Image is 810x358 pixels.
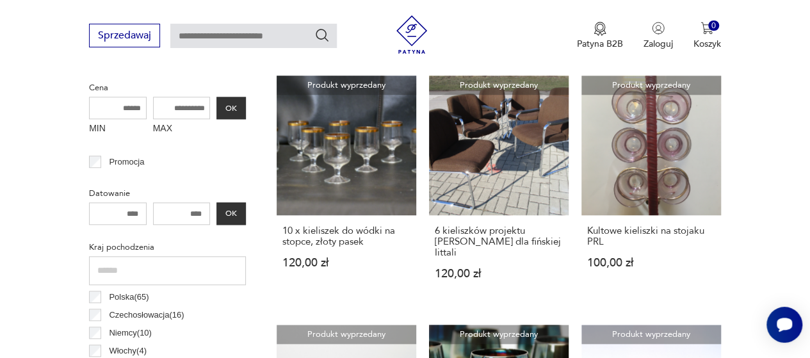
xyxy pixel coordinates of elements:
p: Polska ( 65 ) [109,290,149,304]
a: Sprzedawaj [89,32,160,41]
button: Szukaj [314,28,330,43]
p: 120,00 zł [435,268,563,279]
a: Ikona medaluPatyna B2B [577,22,623,50]
p: Patyna B2B [577,38,623,50]
p: Włochy ( 4 ) [109,344,147,358]
h3: 10 x kieliszek do wódki na stopce, złoty pasek [282,225,410,247]
h3: Kultowe kieliszki na stojaku PRL [587,225,715,247]
div: 0 [708,20,719,31]
img: Ikonka użytkownika [652,22,665,35]
img: Ikona medalu [594,22,606,36]
a: Produkt wyprzedanyKultowe kieliszki na stojaku PRLKultowe kieliszki na stojaku PRL100,00 zł [581,76,721,304]
p: Cena [89,81,246,95]
a: Produkt wyprzedany10 x kieliszek do wódki na stopce, złoty pasek10 x kieliszek do wódki na stopce... [277,76,416,304]
img: Ikona koszyka [701,22,713,35]
button: 0Koszyk [693,22,721,50]
p: 100,00 zł [587,257,715,268]
p: Datowanie [89,186,246,200]
label: MAX [153,119,211,140]
button: Sprzedawaj [89,24,160,47]
label: MIN [89,119,147,140]
p: Zaloguj [644,38,673,50]
button: Zaloguj [644,22,673,50]
p: Czechosłowacja ( 16 ) [109,308,184,322]
p: Kraj pochodzenia [89,240,246,254]
button: OK [216,202,246,225]
h3: 6 kieliszków projektu [PERSON_NAME] dla fińskiej Iittali [435,225,563,258]
p: 120,00 zł [282,257,410,268]
iframe: Smartsupp widget button [766,307,802,343]
a: Produkt wyprzedany6 kieliszków projektu Tapio Wirkkali dla fińskiej Iittali6 kieliszków projektu ... [429,76,569,304]
p: Koszyk [693,38,721,50]
button: Patyna B2B [577,22,623,50]
button: OK [216,97,246,119]
p: Promocja [109,155,144,169]
img: Patyna - sklep z meblami i dekoracjami vintage [393,15,431,54]
p: Niemcy ( 10 ) [109,326,152,340]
